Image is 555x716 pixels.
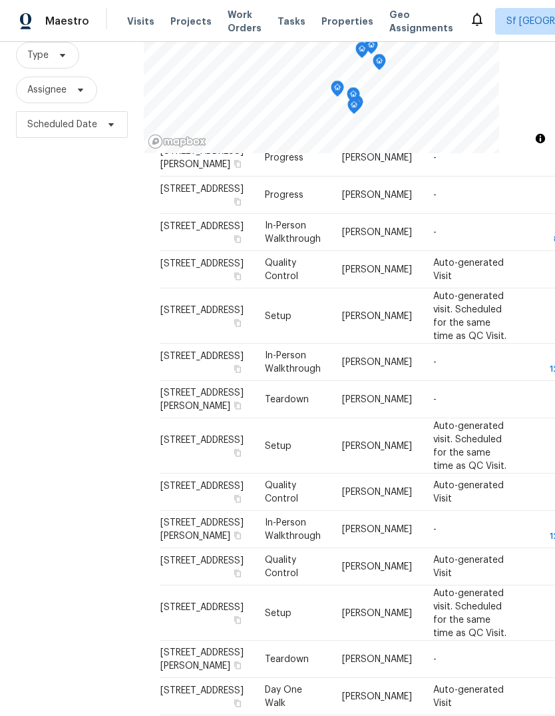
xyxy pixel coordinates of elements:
a: Mapbox homepage [148,134,206,149]
span: Auto-generated visit. Scheduled for the same time as QC Visit. [433,588,506,637]
span: Geo Assignments [389,8,453,35]
span: [STREET_ADDRESS] [160,435,244,444]
span: In-Person Walkthrough [265,221,321,244]
span: Auto-generated visit. Scheduled for the same time as QC Visit. [433,291,506,340]
span: [PERSON_NAME] [342,488,412,497]
span: [PERSON_NAME] [342,692,412,701]
span: Progress [265,153,303,163]
span: [PERSON_NAME] [342,358,412,367]
span: - [433,655,437,664]
button: Copy Address [232,446,244,458]
span: [PERSON_NAME] [342,562,412,571]
span: Toggle attribution [536,131,544,146]
span: - [433,525,437,534]
span: - [433,190,437,200]
button: Copy Address [232,196,244,208]
span: - [433,358,437,367]
button: Copy Address [232,567,244,579]
span: Type [27,49,49,62]
span: Teardown [265,655,309,664]
button: Copy Address [232,270,244,282]
button: Toggle attribution [532,131,548,147]
span: [PERSON_NAME] [342,525,412,534]
button: Copy Address [232,659,244,671]
span: Setup [265,441,291,450]
span: Day One Walk [265,685,302,708]
span: [STREET_ADDRESS][PERSON_NAME] [160,388,244,411]
span: [PERSON_NAME] [342,153,412,163]
span: [PERSON_NAME] [342,265,412,274]
span: - [433,395,437,404]
div: Map marker [347,98,361,119]
span: Properties [321,15,373,28]
span: [STREET_ADDRESS] [160,184,244,194]
span: Tasks [277,17,305,26]
span: Assignee [27,83,67,97]
span: Auto-generated Visit [433,481,504,504]
span: [STREET_ADDRESS] [160,556,244,565]
span: Visits [127,15,154,28]
button: Copy Address [232,493,244,505]
span: In-Person Walkthrough [265,518,321,541]
span: - [433,228,437,237]
span: [PERSON_NAME] [342,608,412,617]
span: Setup [265,608,291,617]
div: Map marker [355,42,369,63]
span: [PERSON_NAME] [342,655,412,664]
span: [STREET_ADDRESS] [160,482,244,491]
span: [PERSON_NAME] [342,311,412,320]
span: [PERSON_NAME] [342,441,412,450]
button: Copy Address [232,400,244,412]
span: Quality Control [265,555,298,578]
span: Projects [170,15,212,28]
div: Map marker [347,87,360,108]
span: [STREET_ADDRESS] [160,259,244,268]
span: [STREET_ADDRESS][PERSON_NAME] [160,518,244,541]
span: [PERSON_NAME] [342,228,412,237]
span: Setup [265,311,291,320]
span: In-Person Walkthrough [265,351,321,374]
span: [STREET_ADDRESS] [160,305,244,314]
span: [STREET_ADDRESS] [160,352,244,361]
span: [STREET_ADDRESS][PERSON_NAME] [160,648,244,671]
button: Copy Address [232,233,244,245]
span: Scheduled Date [27,118,97,131]
div: Map marker [331,81,344,101]
span: Quality Control [265,258,298,281]
span: [STREET_ADDRESS] [160,602,244,611]
button: Copy Address [232,158,244,170]
span: Auto-generated Visit [433,258,504,281]
span: - [433,153,437,163]
span: [STREET_ADDRESS] [160,686,244,695]
div: Map marker [373,54,386,75]
span: [PERSON_NAME] [342,395,412,404]
button: Copy Address [232,697,244,709]
span: Auto-generated Visit [433,685,504,708]
button: Copy Address [232,613,244,625]
button: Copy Address [232,316,244,328]
span: [STREET_ADDRESS][PERSON_NAME] [160,147,244,169]
span: Auto-generated Visit [433,555,504,578]
button: Copy Address [232,530,244,541]
span: Work Orders [228,8,262,35]
span: Progress [265,190,303,200]
span: Quality Control [265,481,298,504]
div: Map marker [365,38,378,59]
span: [STREET_ADDRESS] [160,222,244,231]
span: Maestro [45,15,89,28]
span: Teardown [265,395,309,404]
button: Copy Address [232,363,244,375]
span: [PERSON_NAME] [342,190,412,200]
span: Auto-generated visit. Scheduled for the same time as QC Visit. [433,421,506,470]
